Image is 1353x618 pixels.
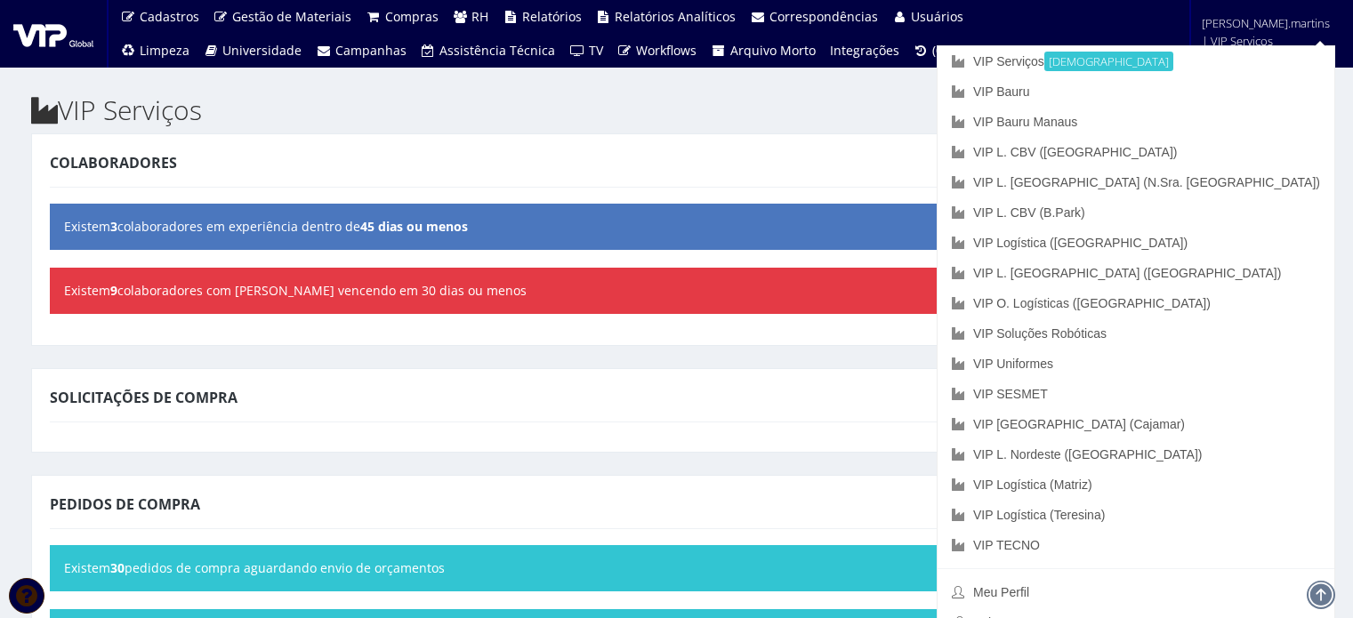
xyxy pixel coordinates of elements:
span: Campanhas [335,42,407,59]
div: Existem colaboradores em experiência dentro de [50,204,1303,250]
span: Limpeza [140,42,189,59]
a: Arquivo Morto [704,34,823,68]
a: VIP L. CBV (B.Park) [938,197,1334,228]
span: Relatórios [522,8,582,25]
a: VIP Soluções Robóticas [938,318,1334,349]
a: VIP Logística (Teresina) [938,500,1334,530]
a: Assistência Técnica [414,34,563,68]
a: VIP L. CBV ([GEOGRAPHIC_DATA]) [938,137,1334,167]
div: Existem pedidos de compra aguardando envio de orçamentos [50,545,1303,591]
a: VIP L. Nordeste ([GEOGRAPHIC_DATA]) [938,439,1334,470]
a: VIP TECNO [938,530,1334,560]
span: Integrações [830,42,899,59]
a: VIP [GEOGRAPHIC_DATA] (Cajamar) [938,409,1334,439]
a: Limpeza [113,34,197,68]
h2: VIP Serviços [31,95,1322,124]
small: [DEMOGRAPHIC_DATA] [1044,52,1173,71]
span: Usuários [911,8,963,25]
a: (0) [906,34,954,68]
a: Meu Perfil [938,577,1334,607]
span: Compras [385,8,439,25]
a: Workflows [610,34,705,68]
b: 3 [110,218,117,235]
b: 30 [110,559,125,576]
span: Cadastros [140,8,199,25]
a: VIP Bauru [938,76,1334,107]
a: VIP O. Logísticas ([GEOGRAPHIC_DATA]) [938,288,1334,318]
a: TV [562,34,610,68]
a: VIP Serviços[DEMOGRAPHIC_DATA] [938,46,1334,76]
span: Arquivo Morto [730,42,816,59]
span: Relatórios Analíticos [615,8,736,25]
span: Workflows [636,42,697,59]
span: [PERSON_NAME].martins | VIP Serviços [1202,14,1330,50]
span: (0) [932,42,946,59]
span: Colaboradores [50,153,177,173]
a: Campanhas [309,34,414,68]
b: 9 [110,282,117,299]
a: VIP Uniformes [938,349,1334,379]
b: 45 dias ou menos [360,218,468,235]
span: RH [471,8,488,25]
a: VIP Bauru Manaus [938,107,1334,137]
span: Universidade [222,42,302,59]
a: VIP L. [GEOGRAPHIC_DATA] ([GEOGRAPHIC_DATA]) [938,258,1334,288]
div: Existem colaboradores com [PERSON_NAME] vencendo em 30 dias ou menos [50,268,1303,314]
a: Integrações [823,34,906,68]
img: logo [13,20,93,47]
span: Assistência Técnica [439,42,555,59]
a: VIP Logística (Matriz) [938,470,1334,500]
span: Gestão de Materiais [232,8,351,25]
a: VIP SESMET [938,379,1334,409]
span: Solicitações de Compra [50,388,238,407]
span: TV [589,42,603,59]
span: Pedidos de Compra [50,494,200,514]
a: VIP L. [GEOGRAPHIC_DATA] (N.Sra. [GEOGRAPHIC_DATA]) [938,167,1334,197]
a: Universidade [197,34,310,68]
span: Correspondências [769,8,878,25]
a: VIP Logística ([GEOGRAPHIC_DATA]) [938,228,1334,258]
